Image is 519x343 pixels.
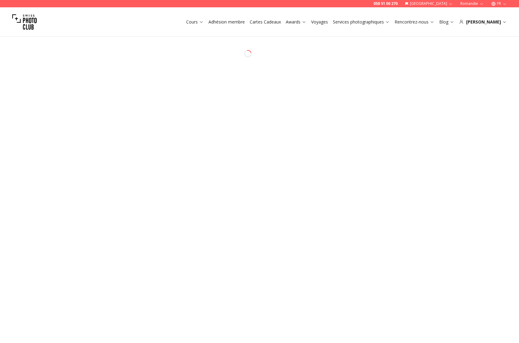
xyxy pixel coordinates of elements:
button: Blog [437,18,457,26]
img: Swiss photo club [12,10,37,34]
button: Adhésion membre [206,18,247,26]
button: Cours [184,18,206,26]
button: Cartes Cadeaux [247,18,283,26]
a: Awards [286,19,306,25]
button: Voyages [309,18,330,26]
a: 058 51 00 270 [374,1,398,6]
a: Rencontrez-nous [395,19,434,25]
a: Cours [186,19,204,25]
a: Cartes Cadeaux [250,19,281,25]
button: Awards [283,18,309,26]
button: Rencontrez-nous [392,18,437,26]
button: Services photographiques [330,18,392,26]
a: Blog [439,19,454,25]
a: Voyages [311,19,328,25]
a: Services photographiques [333,19,390,25]
div: [PERSON_NAME] [459,19,507,25]
a: Adhésion membre [208,19,245,25]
